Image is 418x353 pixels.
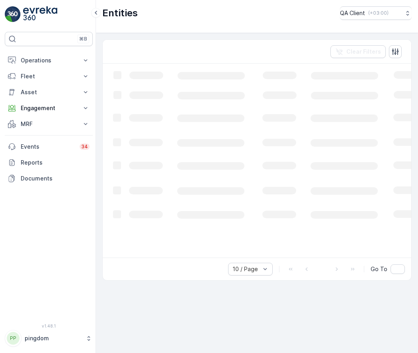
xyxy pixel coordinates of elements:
[21,104,77,112] p: Engagement
[21,143,75,151] p: Events
[5,330,93,347] button: PPpingdom
[5,171,93,186] a: Documents
[25,334,82,342] p: pingdom
[5,6,21,22] img: logo
[330,45,386,58] button: Clear Filters
[5,324,93,328] span: v 1.48.1
[5,100,93,116] button: Engagement
[5,84,93,100] button: Asset
[21,120,77,128] p: MRF
[5,52,93,68] button: Operations
[5,116,93,132] button: MRF
[346,48,381,56] p: Clear Filters
[21,159,90,167] p: Reports
[102,7,138,19] p: Entities
[368,10,389,16] p: ( +03:00 )
[79,36,87,42] p: ⌘B
[340,6,412,20] button: QA Client(+03:00)
[21,175,90,182] p: Documents
[81,144,88,150] p: 34
[21,56,77,64] p: Operations
[7,332,20,345] div: PP
[371,265,387,273] span: Go To
[5,68,93,84] button: Fleet
[5,139,93,155] a: Events34
[21,88,77,96] p: Asset
[21,72,77,80] p: Fleet
[5,155,93,171] a: Reports
[340,9,365,17] p: QA Client
[23,6,57,22] img: logo_light-DOdMpM7g.png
